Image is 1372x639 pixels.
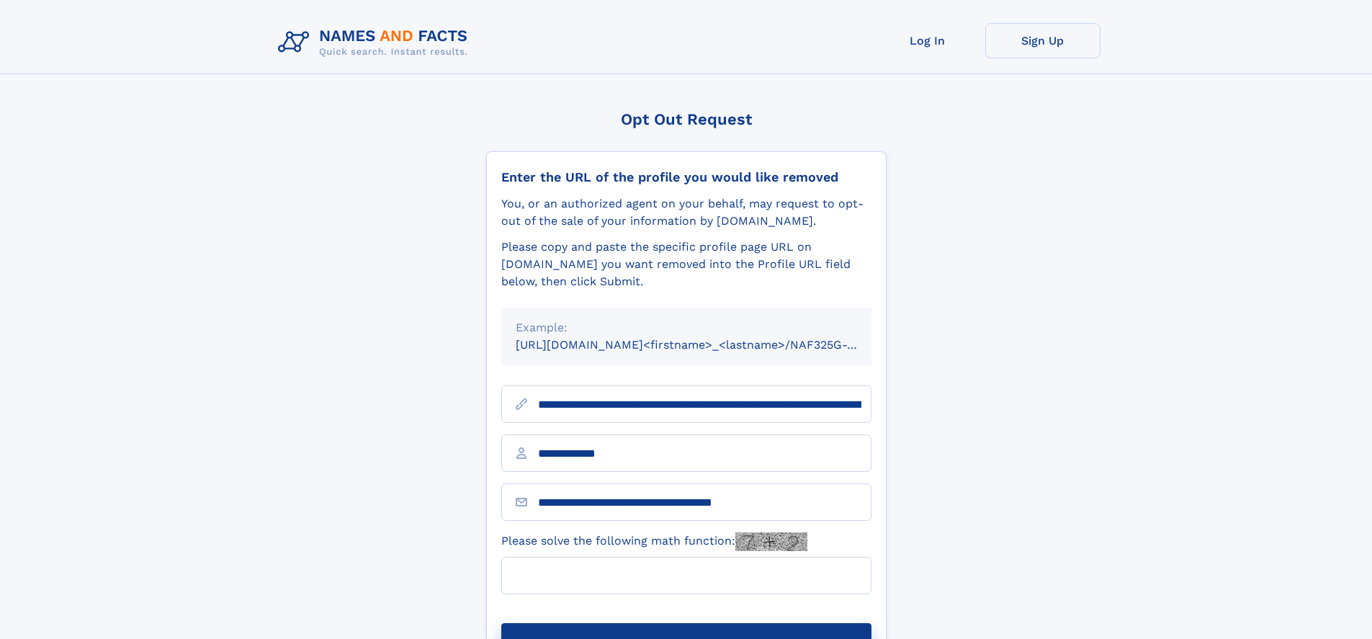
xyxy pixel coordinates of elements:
[501,195,871,230] div: You, or an authorized agent on your behalf, may request to opt-out of the sale of your informatio...
[516,319,857,336] div: Example:
[985,23,1100,58] a: Sign Up
[501,169,871,185] div: Enter the URL of the profile you would like removed
[486,110,887,128] div: Opt Out Request
[501,238,871,290] div: Please copy and paste the specific profile page URL on [DOMAIN_NAME] you want removed into the Pr...
[870,23,985,58] a: Log In
[272,23,480,62] img: Logo Names and Facts
[501,532,807,551] label: Please solve the following math function:
[516,338,899,352] small: [URL][DOMAIN_NAME]<firstname>_<lastname>/NAF325G-xxxxxxxx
